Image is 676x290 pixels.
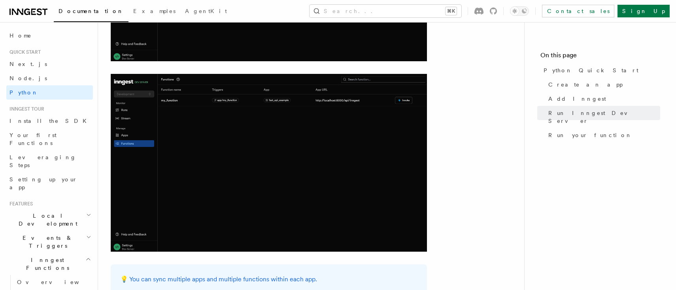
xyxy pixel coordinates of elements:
[9,61,47,67] span: Next.js
[6,256,85,272] span: Inngest Functions
[6,253,93,275] button: Inngest Functions
[446,7,457,15] kbd: ⌘K
[617,5,670,17] a: Sign Up
[6,201,33,207] span: Features
[54,2,128,22] a: Documentation
[6,57,93,71] a: Next.js
[548,131,632,139] span: Run your function
[9,32,32,40] span: Home
[128,2,180,21] a: Examples
[6,209,93,231] button: Local Development
[133,8,176,14] span: Examples
[9,75,47,81] span: Node.js
[9,89,38,96] span: Python
[545,106,660,128] a: Run Inngest Dev Server
[9,132,57,146] span: Your first Functions
[9,118,91,124] span: Install the SDK
[6,106,44,112] span: Inngest tour
[6,49,41,55] span: Quick start
[6,85,93,100] a: Python
[545,77,660,92] a: Create an app
[540,63,660,77] a: Python Quick Start
[548,109,660,125] span: Run Inngest Dev Server
[545,128,660,142] a: Run your function
[120,274,417,285] p: 💡 You can sync multiple apps and multiple functions within each app.
[6,212,86,228] span: Local Development
[544,66,638,74] span: Python Quick Start
[59,8,124,14] span: Documentation
[185,8,227,14] span: AgentKit
[17,279,98,285] span: Overview
[6,172,93,194] a: Setting up your app
[545,92,660,106] a: Add Inngest
[6,231,93,253] button: Events & Triggers
[9,176,77,190] span: Setting up your app
[310,5,461,17] button: Search...⌘K
[6,28,93,43] a: Home
[111,74,427,252] img: quick-start-functions.png
[14,275,93,289] a: Overview
[548,95,606,103] span: Add Inngest
[540,51,660,63] h4: On this page
[6,234,86,250] span: Events & Triggers
[6,71,93,85] a: Node.js
[6,114,93,128] a: Install the SDK
[9,154,76,168] span: Leveraging Steps
[542,5,614,17] a: Contact sales
[548,81,623,89] span: Create an app
[510,6,529,16] button: Toggle dark mode
[180,2,232,21] a: AgentKit
[6,150,93,172] a: Leveraging Steps
[6,128,93,150] a: Your first Functions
